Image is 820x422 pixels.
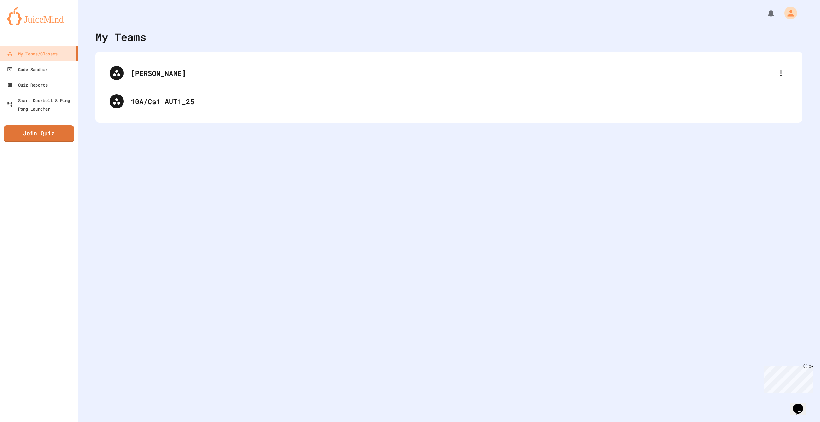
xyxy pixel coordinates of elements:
div: [PERSON_NAME] [131,68,774,78]
div: [PERSON_NAME] [102,59,795,87]
div: My Notifications [754,7,777,19]
img: logo-orange.svg [7,7,71,25]
div: My Teams [95,29,146,45]
iframe: chat widget [761,363,813,393]
div: Code Sandbox [7,65,48,73]
iframe: chat widget [790,394,813,415]
div: Smart Doorbell & Ping Pong Launcher [7,96,75,113]
div: 10A/Cs1 AUT1_25 [131,96,788,107]
a: Join Quiz [4,125,74,142]
div: Quiz Reports [7,81,48,89]
div: My Teams/Classes [7,49,58,58]
div: My Account [777,5,799,21]
div: Chat with us now!Close [3,3,49,45]
div: 10A/Cs1 AUT1_25 [102,87,795,115]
